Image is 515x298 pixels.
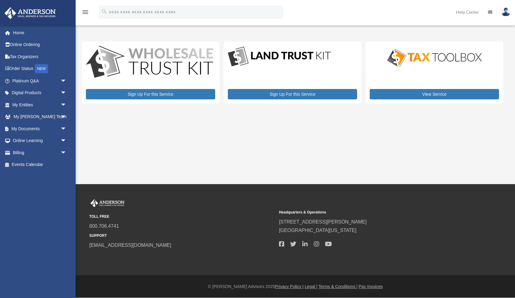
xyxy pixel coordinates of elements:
a: Sign Up For this Service [228,89,357,99]
img: LandTrust_lgo-1.jpg [228,46,331,68]
a: Privacy Policy | [275,284,304,289]
a: menu [82,11,89,16]
a: Order StatusNEW [4,63,76,75]
a: View Service [370,89,499,99]
a: My Entitiesarrow_drop_down [4,99,76,111]
span: arrow_drop_down [61,147,73,159]
a: Events Calendar [4,159,76,171]
small: Headquarters & Operations [279,209,464,216]
span: arrow_drop_down [61,99,73,111]
a: Pay Invoices [359,284,382,289]
span: arrow_drop_down [61,135,73,147]
a: My Documentsarrow_drop_down [4,123,76,135]
span: arrow_drop_down [61,75,73,87]
a: 800.706.4741 [89,223,119,229]
a: Digital Productsarrow_drop_down [4,87,73,99]
img: WS-Trust-Kit-lgo-1.jpg [86,46,213,79]
a: [STREET_ADDRESS][PERSON_NAME] [279,219,367,224]
a: Platinum Q&Aarrow_drop_down [4,75,76,87]
a: Home [4,27,76,39]
span: arrow_drop_down [61,111,73,123]
a: Legal | [305,284,317,289]
a: Tax Organizers [4,51,76,63]
small: SUPPORT [89,233,275,239]
div: NEW [35,64,48,73]
a: My [PERSON_NAME] Teamarrow_drop_down [4,111,76,123]
a: [EMAIL_ADDRESS][DOMAIN_NAME] [89,243,171,248]
div: © [PERSON_NAME] Advisors 2025 [76,283,515,290]
img: Anderson Advisors Platinum Portal [89,199,126,207]
a: [GEOGRAPHIC_DATA][US_STATE] [279,228,356,233]
span: arrow_drop_down [61,123,73,135]
i: search [101,8,108,15]
img: User Pic [501,8,510,16]
a: Sign Up For this Service [86,89,215,99]
i: menu [82,8,89,16]
img: Anderson Advisors Platinum Portal [3,7,57,19]
span: arrow_drop_down [61,87,73,99]
a: Billingarrow_drop_down [4,147,76,159]
small: TOLL FREE [89,214,275,220]
a: Online Learningarrow_drop_down [4,135,76,147]
a: Online Ordering [4,39,76,51]
a: Terms & Conditions | [319,284,358,289]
